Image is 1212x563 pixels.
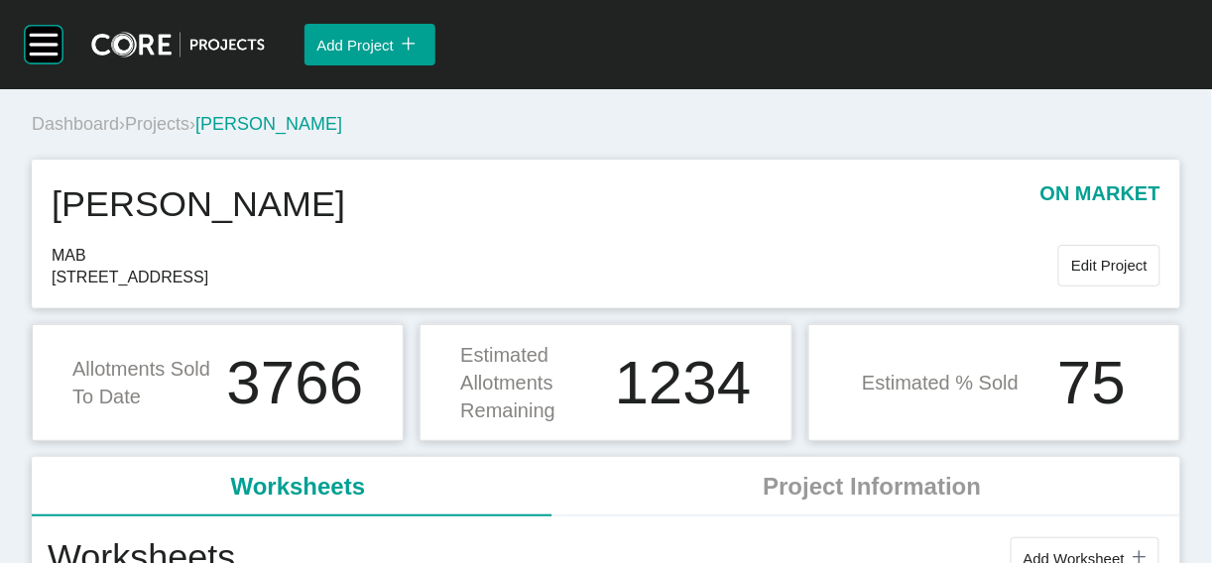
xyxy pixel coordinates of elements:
h1: [PERSON_NAME] [52,179,345,229]
a: Projects [125,114,189,134]
span: [STREET_ADDRESS] [52,267,1058,288]
p: Estimated Allotments Remaining [460,341,602,424]
span: [PERSON_NAME] [195,114,342,134]
span: › [189,114,195,134]
li: Project Information [564,457,1180,516]
h1: 3766 [226,352,363,413]
li: Worksheets [32,457,564,516]
span: Edit Project [1071,257,1148,274]
span: MAB [52,245,1058,267]
img: core-logo-dark.3138cae2.png [91,32,265,57]
h1: 75 [1057,352,1126,413]
button: Edit Project [1058,245,1160,286]
a: Dashboard [32,114,119,134]
span: Add Project [316,37,394,54]
p: Allotments Sold To Date [72,355,214,410]
span: › [119,114,125,134]
h1: 1234 [615,352,752,413]
button: Add Project [304,24,435,65]
p: on market [1040,179,1160,229]
p: Estimated % Sold [862,369,1019,396]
